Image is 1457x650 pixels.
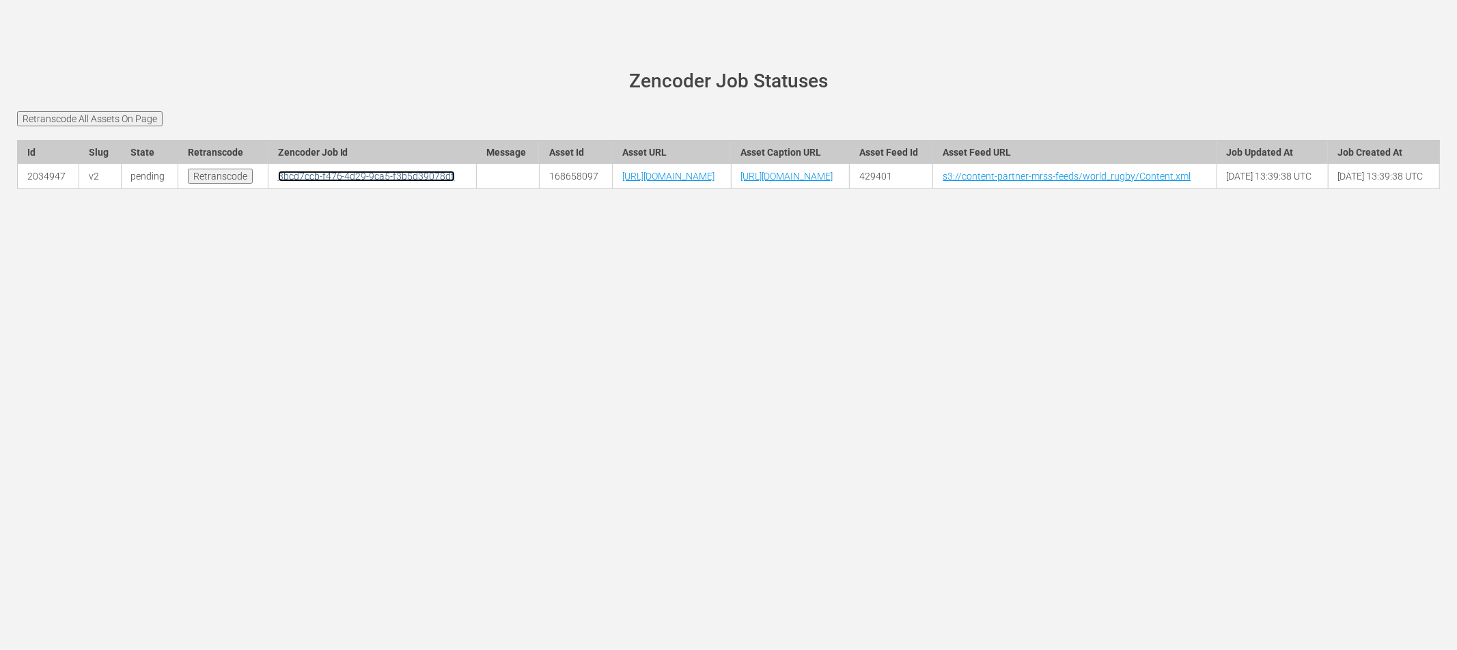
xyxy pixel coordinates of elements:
a: 3bcd7ccb-f476-4d29-9ca5-f3b5d39078df [278,171,455,182]
td: [DATE] 13:39:38 UTC [1328,164,1439,189]
input: Retranscode All Assets On Page [17,111,163,126]
td: pending [121,164,178,189]
th: Id [18,140,79,164]
td: 429401 [850,164,933,189]
th: Asset Caption URL [731,140,850,164]
th: Job Updated At [1217,140,1328,164]
td: 2034947 [18,164,79,189]
th: Retranscode [178,140,268,164]
td: 168658097 [539,164,612,189]
th: Zencoder Job Id [268,140,476,164]
a: [URL][DOMAIN_NAME] [741,171,833,182]
td: [DATE] 13:39:38 UTC [1217,164,1328,189]
th: State [121,140,178,164]
th: Message [476,140,539,164]
input: Retranscode [188,169,253,184]
th: Asset Feed Id [850,140,933,164]
th: Slug [79,140,121,164]
th: Asset Id [539,140,612,164]
a: [URL][DOMAIN_NAME] [622,171,714,182]
th: Asset Feed URL [933,140,1217,164]
th: Job Created At [1328,140,1439,164]
a: s3://content-partner-mrss-feeds/world_rugby/Content.xml [943,171,1191,182]
td: v2 [79,164,121,189]
th: Asset URL [612,140,731,164]
h1: Zencoder Job Statuses [36,71,1421,92]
